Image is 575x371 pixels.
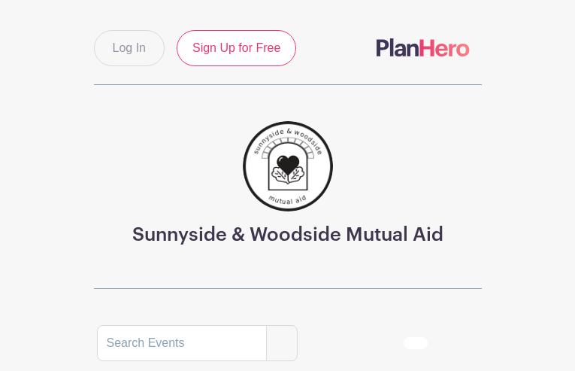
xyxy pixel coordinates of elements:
[177,30,296,66] a: Sign Up for Free
[404,337,479,349] div: order and view
[97,325,267,361] input: Search Events
[132,224,443,246] h3: Sunnyside & Woodside Mutual Aid
[94,30,165,66] a: Log In
[377,38,470,56] img: logo-507f7623f17ff9eddc593b1ce0a138ce2505c220e1c5a4e2b4648c50719b7d32.svg
[243,121,333,211] img: 256.png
